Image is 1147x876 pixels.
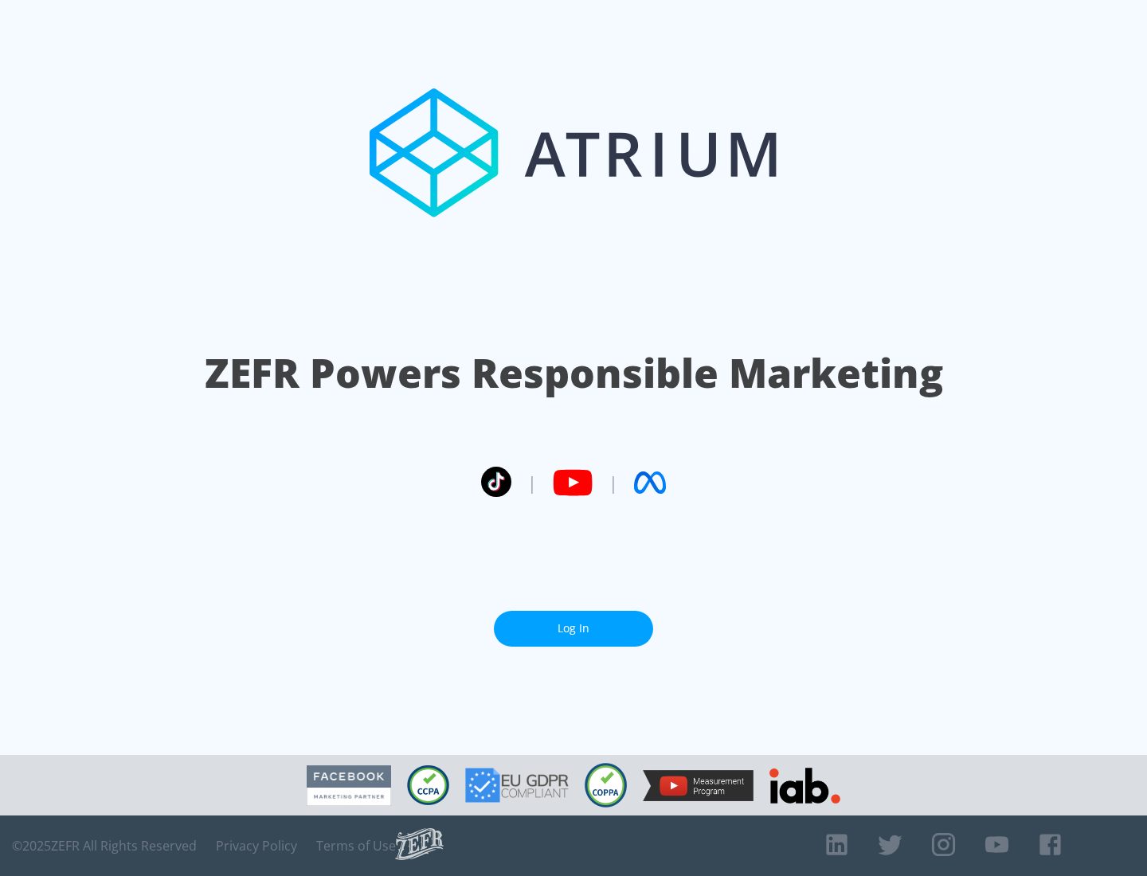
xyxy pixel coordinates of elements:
img: CCPA Compliant [407,765,449,805]
span: © 2025 ZEFR All Rights Reserved [12,838,197,854]
span: | [527,471,537,495]
h1: ZEFR Powers Responsible Marketing [205,346,943,401]
img: IAB [769,768,840,804]
span: | [609,471,618,495]
img: Facebook Marketing Partner [307,765,391,806]
img: GDPR Compliant [465,768,569,803]
a: Privacy Policy [216,838,297,854]
a: Terms of Use [316,838,396,854]
a: Log In [494,611,653,647]
img: YouTube Measurement Program [643,770,754,801]
img: COPPA Compliant [585,763,627,808]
